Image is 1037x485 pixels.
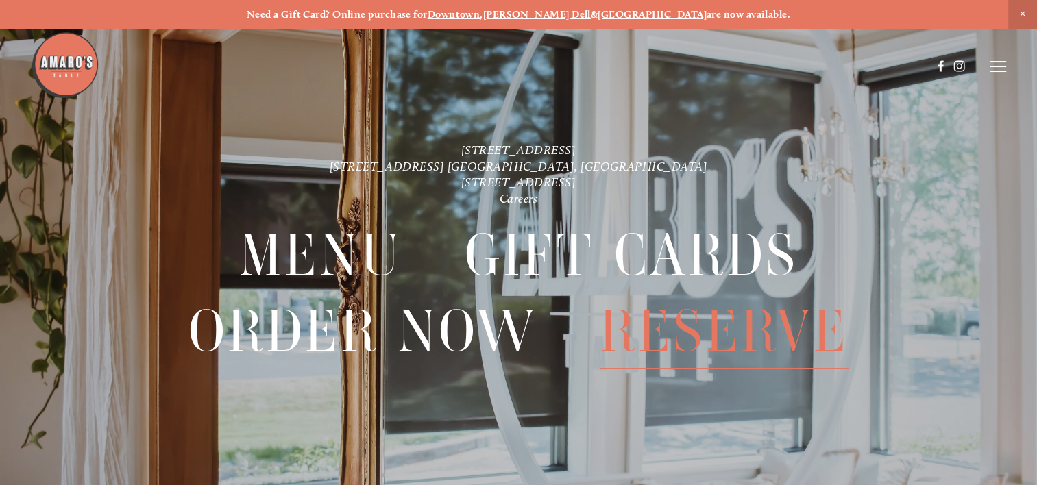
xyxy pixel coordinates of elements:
[31,31,99,99] img: Amaro's Table
[483,8,591,21] a: [PERSON_NAME] Dell
[480,8,483,21] strong: ,
[465,218,798,293] span: Gift Cards
[598,8,707,21] a: [GEOGRAPHIC_DATA]
[188,294,537,369] span: Order Now
[600,294,849,369] span: Reserve
[239,218,402,293] span: Menu
[465,218,798,292] a: Gift Cards
[591,8,598,21] strong: &
[600,294,849,368] a: Reserve
[239,218,402,292] a: Menu
[330,159,708,174] a: [STREET_ADDRESS] [GEOGRAPHIC_DATA], [GEOGRAPHIC_DATA]
[461,175,576,190] a: [STREET_ADDRESS]
[428,8,480,21] a: Downtown
[461,142,576,158] a: [STREET_ADDRESS]
[500,191,538,206] a: Careers
[247,8,428,21] strong: Need a Gift Card? Online purchase for
[707,8,790,21] strong: are now available.
[188,294,537,368] a: Order Now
